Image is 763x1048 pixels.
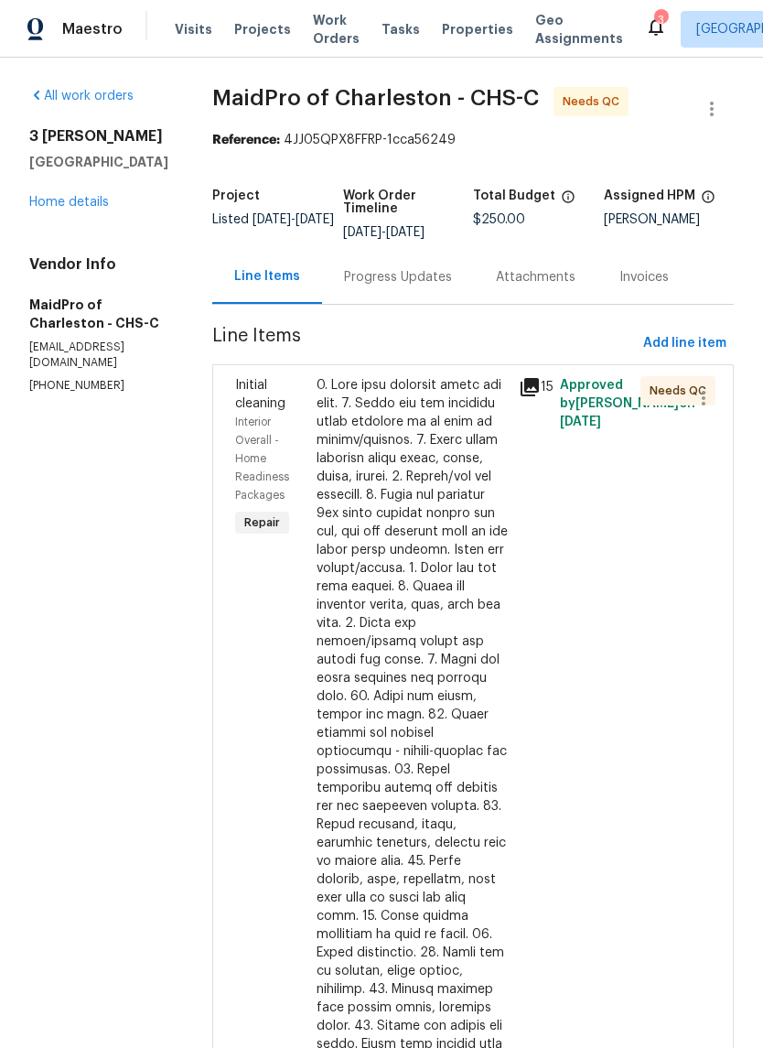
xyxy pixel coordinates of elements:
[296,213,334,226] span: [DATE]
[313,11,360,48] span: Work Orders
[29,255,168,274] h4: Vendor Info
[29,196,109,209] a: Home details
[29,296,168,332] h5: MaidPro of Charleston - CHS-C
[654,11,667,29] div: 3
[496,268,575,286] div: Attachments
[563,92,627,111] span: Needs QC
[175,20,212,38] span: Visits
[473,213,525,226] span: $250.00
[619,268,669,286] div: Invoices
[29,127,168,146] h2: 3 [PERSON_NAME]
[343,226,424,239] span: -
[650,382,714,400] span: Needs QC
[561,189,575,213] span: The total cost of line items that have been proposed by Opendoor. This sum includes line items th...
[701,189,715,213] span: The hpm assigned to this work order.
[235,416,289,501] span: Interior Overall - Home Readiness Packages
[381,23,420,36] span: Tasks
[343,189,474,215] h5: Work Order Timeline
[29,340,168,371] p: [EMAIL_ADDRESS][DOMAIN_NAME]
[62,20,123,38] span: Maestro
[636,327,734,361] button: Add line item
[343,226,381,239] span: [DATE]
[212,327,636,361] span: Line Items
[234,267,300,286] div: Line Items
[473,189,555,202] h5: Total Budget
[234,20,291,38] span: Projects
[212,213,334,226] span: Listed
[235,379,285,410] span: Initial cleaning
[386,226,424,239] span: [DATE]
[29,153,168,171] h5: [GEOGRAPHIC_DATA]
[212,134,280,146] b: Reference:
[344,268,452,286] div: Progress Updates
[442,20,513,38] span: Properties
[560,379,695,428] span: Approved by [PERSON_NAME] on
[643,332,726,355] span: Add line item
[29,378,168,394] p: [PHONE_NUMBER]
[253,213,334,226] span: -
[212,131,734,149] div: 4JJ05QPX8FFRP-1cca56249
[253,213,291,226] span: [DATE]
[212,189,260,202] h5: Project
[519,376,548,398] div: 15
[560,416,601,428] span: [DATE]
[237,513,287,532] span: Repair
[604,189,695,202] h5: Assigned HPM
[535,11,623,48] span: Geo Assignments
[29,90,134,103] a: All work orders
[212,87,539,109] span: MaidPro of Charleston - CHS-C
[604,213,735,226] div: [PERSON_NAME]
